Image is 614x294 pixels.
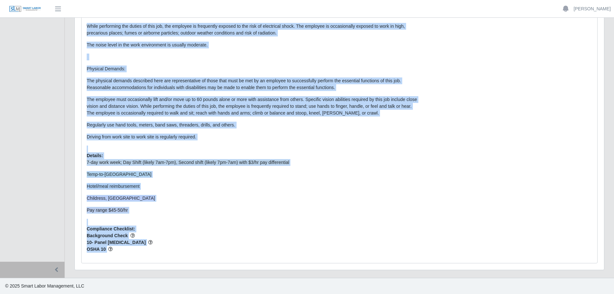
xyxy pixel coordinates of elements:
[87,184,140,189] span: Hotel/meal reimbursement
[87,232,420,239] span: Background Check
[87,160,289,165] span: 7-day work week; Day Shift (likely 7am-7pm), Second shift (likely 7pm-7am) with $3/hr pay differe...
[87,66,420,72] p: Physical Demands:
[87,246,420,253] span: OSHA 10
[87,172,151,177] span: Temp-to-[GEOGRAPHIC_DATA]
[87,208,128,213] span: Pay range $45-50/hr
[5,283,84,289] span: © 2025 Smart Labor Management, LLC
[87,96,420,117] p: The employee must occasionally lift and/or move up to 60 pounds alone or more with assistance fro...
[87,226,135,231] b: Compliance Checklist:
[9,5,41,13] img: SLM Logo
[87,122,420,128] p: Regularly use hand tools, meters, band saws, threaders, drills, and others.
[87,77,420,91] p: The physical demands described here are representative of those that must be met by an employee t...
[87,134,420,140] p: Driving from work site to work site is regularly required.
[574,5,611,12] a: [PERSON_NAME]
[87,153,103,158] b: Details:
[87,42,420,48] p: The noise level in the work environment is usually moderate.
[87,196,155,201] span: Childress, [GEOGRAPHIC_DATA]
[87,23,420,36] p: While performing the duties of this job, the employee is frequently exposed to the risk of electr...
[87,239,420,246] span: 10- Panel [MEDICAL_DATA]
